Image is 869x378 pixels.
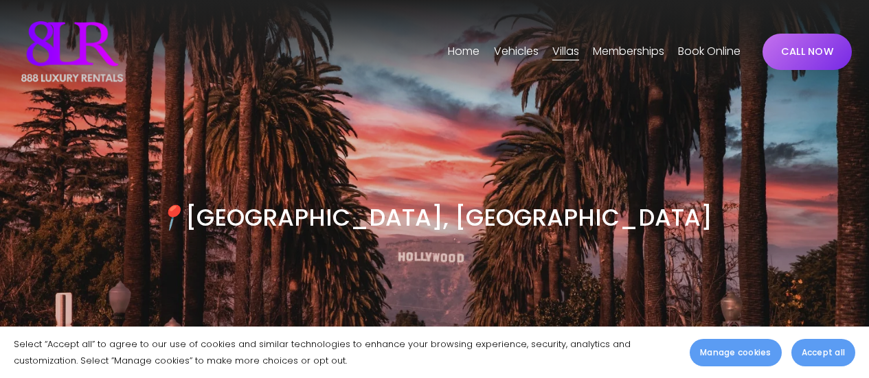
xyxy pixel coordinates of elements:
[700,346,771,359] span: Manage cookies
[494,42,539,62] span: Vehicles
[552,42,579,62] span: Villas
[122,202,747,234] h3: [GEOGRAPHIC_DATA], [GEOGRAPHIC_DATA]
[14,336,676,368] p: Select “Accept all” to agree to our use of cookies and similar technologies to enhance your brows...
[593,40,664,62] a: Memberships
[448,40,479,62] a: Home
[802,346,845,359] span: Accept all
[156,201,185,234] em: 📍
[763,34,852,70] a: CALL NOW
[791,339,855,366] button: Accept all
[690,339,781,366] button: Manage cookies
[552,40,579,62] a: folder dropdown
[494,40,539,62] a: folder dropdown
[17,17,127,86] img: Luxury Car &amp; Home Rentals For Every Occasion
[678,40,741,62] a: Book Online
